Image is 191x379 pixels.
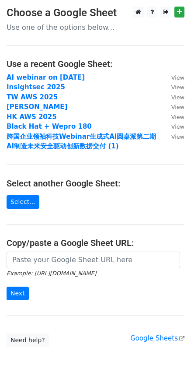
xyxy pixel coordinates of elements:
p: Use one of the options below... [7,23,184,32]
small: Example: [URL][DOMAIN_NAME] [7,270,96,277]
input: Paste your Google Sheet URL here [7,252,180,268]
small: View [171,84,184,91]
a: TW AWS 2025 [7,93,58,101]
div: 聊天小组件 [147,337,191,379]
a: View [163,74,184,81]
input: Next [7,287,29,300]
h4: Copy/paste a Google Sheet URL: [7,238,184,248]
a: View [163,103,184,111]
a: Google Sheets [130,334,184,342]
h3: Choose a Google Sheet [7,7,184,19]
a: View [163,83,184,91]
a: View [163,113,184,121]
a: Insightsec 2025 [7,83,65,91]
small: View [171,94,184,101]
iframe: Chat Widget [147,337,191,379]
h4: Use a recent Google Sheet: [7,59,184,69]
small: View [171,123,184,130]
a: Black Hat + Wepro 180 [7,123,92,130]
small: View [171,114,184,120]
a: View [163,93,184,101]
h4: Select another Google Sheet: [7,178,184,189]
a: View [163,133,184,140]
a: Need help? [7,333,49,347]
a: Select... [7,195,39,209]
small: View [171,104,184,110]
a: [PERSON_NAME] [7,103,67,111]
small: View [171,133,184,140]
a: AI webinar on [DATE] [7,74,85,81]
small: View [171,74,184,81]
a: View [163,123,184,130]
a: 跨国企业领袖科技Webinar生成式AI圆桌派第二期AI制造未来安全驱动创新数据交付 (1) [7,133,156,151]
a: HK AWS 2025 [7,113,57,121]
